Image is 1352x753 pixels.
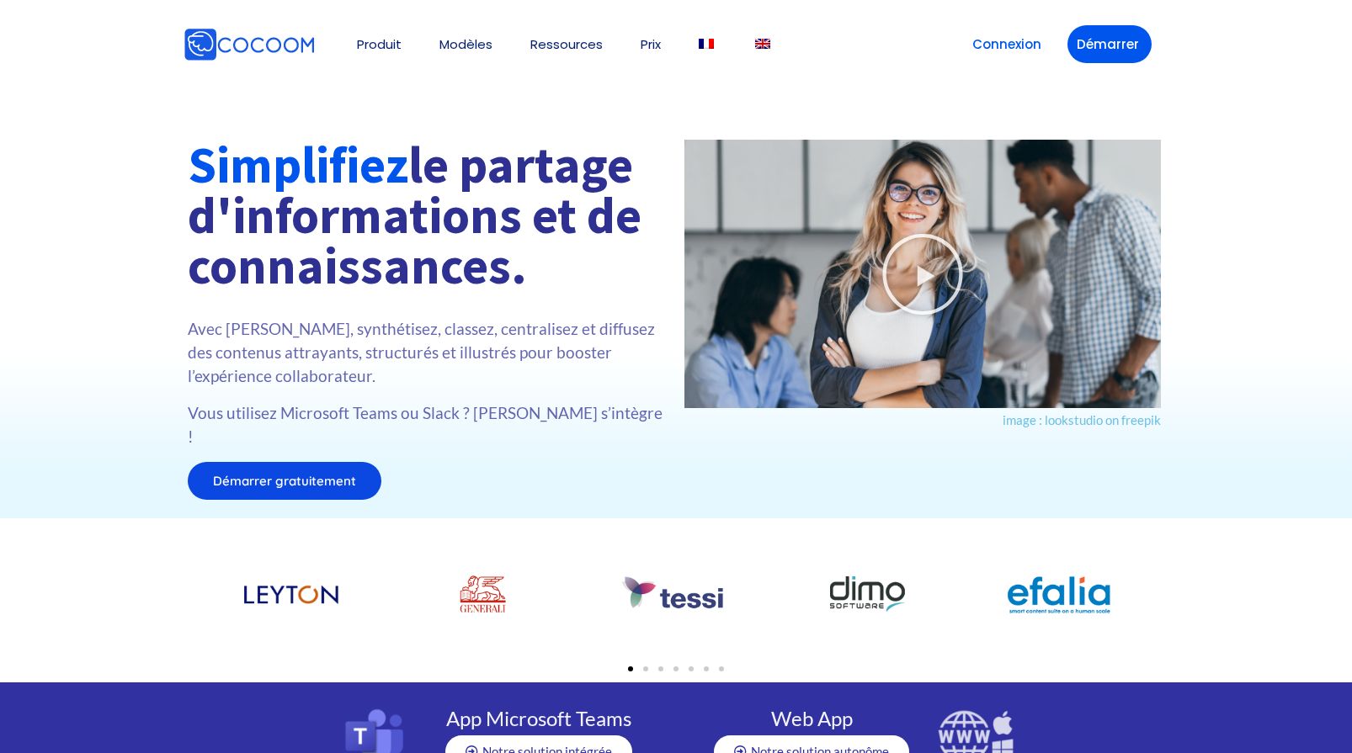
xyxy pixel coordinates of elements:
[188,401,668,448] p: Vous utilisez Microsoft Teams ou Slack ? [PERSON_NAME] s’intègre !
[628,666,633,671] span: Go to slide 1
[689,666,694,671] span: Go to slide 5
[188,140,668,291] h1: le partage d'informations et de connaissances.
[318,44,319,45] img: Cocoom
[755,39,770,49] img: Anglais
[963,25,1051,63] a: Connexion
[704,666,709,671] span: Go to slide 6
[658,666,663,671] span: Go to slide 3
[213,475,356,487] span: Démarrer gratuitement
[673,666,679,671] span: Go to slide 4
[1003,412,1161,427] a: image : lookstudio on freepik
[188,317,668,388] p: Avec [PERSON_NAME], synthétisez, classez, centralisez et diffusez des contenus attrayants, struct...
[699,39,714,49] img: Français
[719,666,724,671] span: Go to slide 7
[428,708,649,729] h4: App Microsoft Teams
[184,28,315,61] img: Cocoom
[357,38,402,50] a: Produit
[188,462,381,500] a: Démarrer gratuitement
[530,38,603,50] a: Ressources
[641,38,661,50] a: Prix
[1067,25,1152,63] a: Démarrer
[643,666,648,671] span: Go to slide 2
[188,133,408,196] font: Simplifiez
[703,708,921,729] h4: Web App
[439,38,492,50] a: Modèles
